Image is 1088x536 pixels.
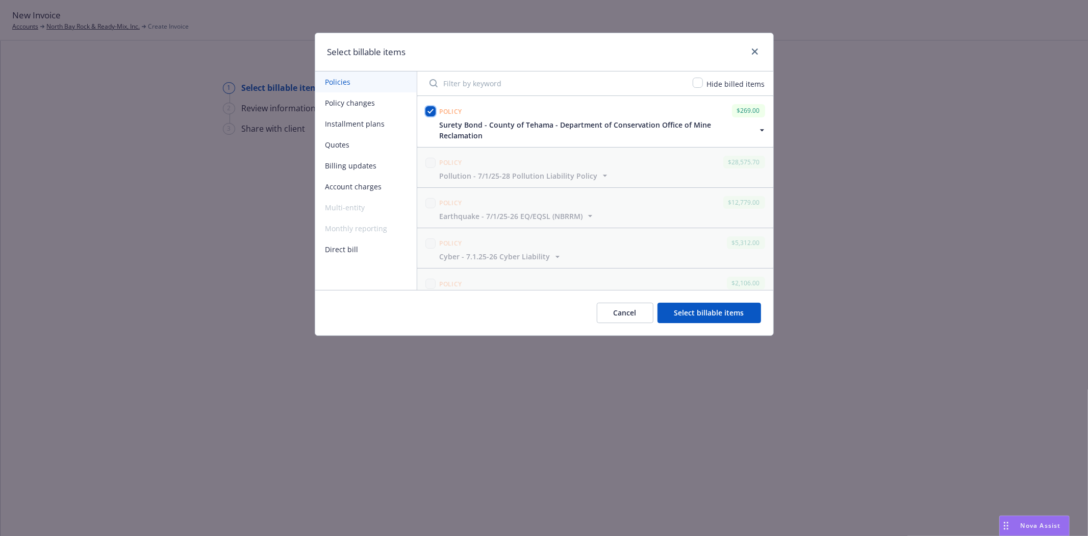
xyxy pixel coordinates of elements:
button: Billing updates [315,155,417,176]
button: Nova Assist [999,516,1070,536]
div: $2,106.00 [727,277,765,289]
button: Policies [315,71,417,92]
span: Hide billed items [707,79,765,89]
span: Policy [440,239,462,248]
span: Policy [440,280,462,288]
span: Policy$2,106.00 [417,269,773,308]
button: Cancel [597,303,653,323]
div: $28,575.70 [723,156,765,168]
span: Surety Bond - County of Tehama - Department of Conservation Office of Mine Reclamation [440,119,755,141]
button: Policy changes [315,92,417,113]
span: Earthquake - 7/1/25-26 EQ/EQSL (NBRRM) [440,211,583,222]
span: Monthly reporting [315,218,417,239]
div: $12,779.00 [723,196,765,209]
h1: Select billable items [327,45,406,59]
div: Drag to move [1000,516,1013,535]
button: Installment plans [315,113,417,134]
span: Nova Assist [1021,521,1061,530]
div: $5,312.00 [727,236,765,249]
span: Policy$12,779.00Earthquake - 7/1/25-26 EQ/EQSL (NBRRM) [417,188,773,228]
input: Filter by keyword [423,73,687,93]
span: Pollution - 7/1/25-28 Pollution Liability Policy [440,170,598,181]
span: Policy [440,107,462,116]
button: Earthquake - 7/1/25-26 EQ/EQSL (NBRRM) [440,211,595,222]
span: Policy [440,158,462,167]
button: Quotes [315,134,417,155]
button: Pollution - 7/1/25-28 Pollution Liability Policy [440,170,610,181]
button: Select billable items [657,303,761,323]
button: Surety Bond - County of Tehama - Department of Conservation Office of Mine Reclamation [440,119,767,141]
span: Multi-entity [315,197,417,218]
span: Policy$5,312.00Cyber - 7.1.25-26 Cyber Liability [417,228,773,268]
span: Policy [440,199,462,207]
div: $269.00 [732,104,765,117]
button: Direct bill [315,239,417,260]
a: close [749,45,761,58]
button: Account charges [315,176,417,197]
button: Cyber - 7.1.25-26 Cyber Liability [440,251,563,262]
span: Policy$28,575.70Pollution - 7/1/25-28 Pollution Liability Policy [417,148,773,187]
span: Cyber - 7.1.25-26 Cyber Liability [440,251,550,262]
